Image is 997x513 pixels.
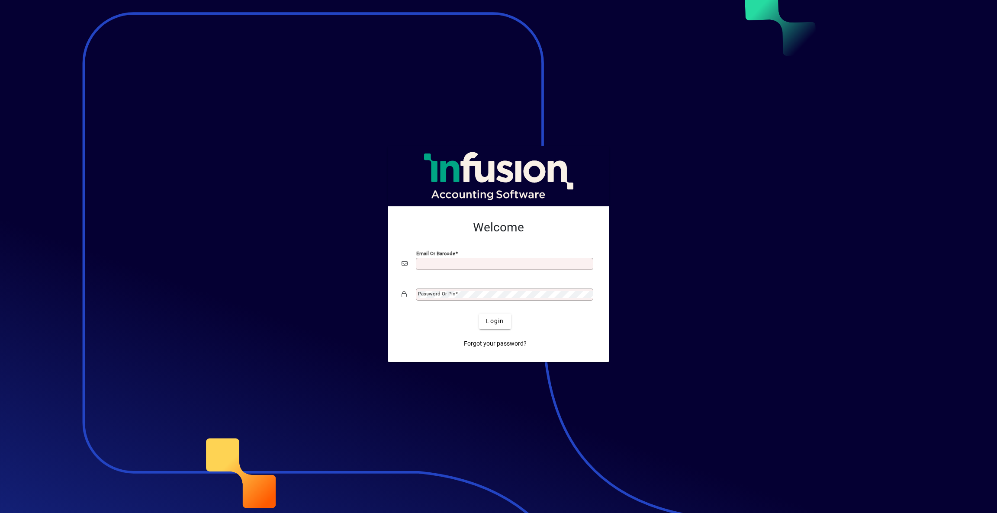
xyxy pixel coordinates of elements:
span: Login [486,317,504,326]
mat-label: Email or Barcode [416,250,455,256]
mat-label: Password or Pin [418,291,455,297]
a: Forgot your password? [460,336,530,352]
span: Forgot your password? [464,339,527,348]
h2: Welcome [402,220,595,235]
button: Login [479,314,511,329]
